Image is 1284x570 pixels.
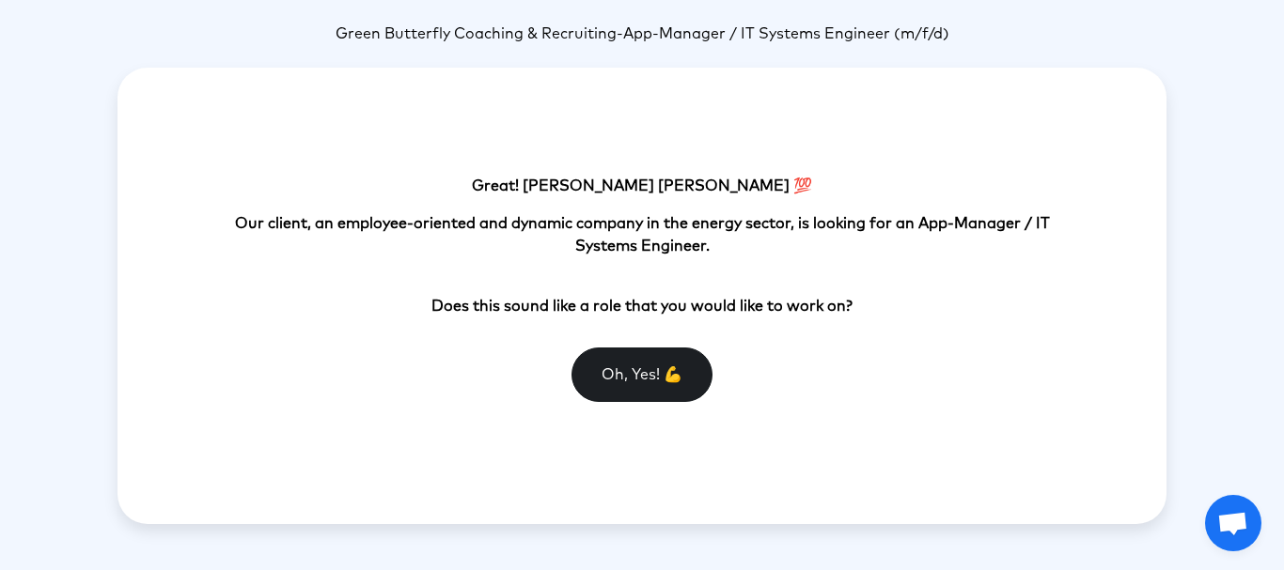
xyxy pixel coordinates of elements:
a: Open chat [1205,495,1261,551]
p: - [117,23,1167,45]
span: App-Manager / IT Systems Engineer (m/f/d) [623,26,949,41]
p: Great! [PERSON_NAME] [PERSON_NAME] 💯 [205,175,1079,197]
p: Our client, an employee-oriented and dynamic company in the energy sector, is looking for an App-... [205,212,1079,257]
p: Does this sound like a role that you would like to work on? [205,272,1079,317]
span: Green Butterfly Coaching & Recruiting [336,26,617,41]
button: Oh, Yes! 💪 [572,347,712,402]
